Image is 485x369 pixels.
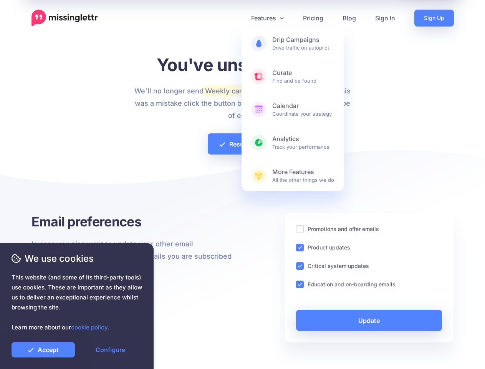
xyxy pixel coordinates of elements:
[272,135,334,143] b: Analytics
[272,102,334,110] b: Calendar
[242,61,344,92] a: CurateFind and be found
[272,36,334,44] b: Drip Campaigns
[31,213,237,230] h3: Email preferences
[71,324,108,331] a: cookie policy
[333,10,366,27] a: Blog
[79,342,142,357] a: Configure
[12,273,142,332] span: This website (and some of its third-party tools) use cookies. These are important as they allow u...
[242,28,344,191] div: Features
[204,85,307,96] mark: Weekly campaign stats emails
[272,36,334,51] span: Drive traffic on autopilot
[242,94,344,125] a: CalendarCoordinate your strategy
[308,261,369,270] label: Critical system updates
[296,310,442,331] a: Update
[272,102,334,117] span: Coordinate your strategy
[308,280,396,289] label: Education and on-boarding emails
[12,342,75,357] a: Accept
[134,54,351,75] h1: You've unsubscribed
[31,238,237,275] p: In case you also want to update your other email preferences, below are the other emails you are ...
[134,85,351,122] p: We'll no longer send to you. If this was a mistake click the button below to re-subscribe to this...
[242,10,293,27] a: Features
[242,28,344,59] a: Drip CampaignsDrive traffic on autopilot
[293,10,333,27] a: Pricing
[308,224,379,233] label: Promotions and offer emails
[272,168,334,176] b: More Features
[308,243,350,252] label: Product updates
[414,10,454,27] a: Sign Up
[366,10,405,27] a: Sign In
[272,135,334,150] span: Track your performance
[242,127,344,158] a: AnalyticsTrack your performance
[272,168,334,183] span: All the other things we do
[208,133,277,155] a: Resubscribe
[12,252,142,265] span: We use cookies
[242,160,344,191] a: More FeaturesAll the other things we do
[272,69,334,84] span: Find and be found
[272,69,334,77] b: Curate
